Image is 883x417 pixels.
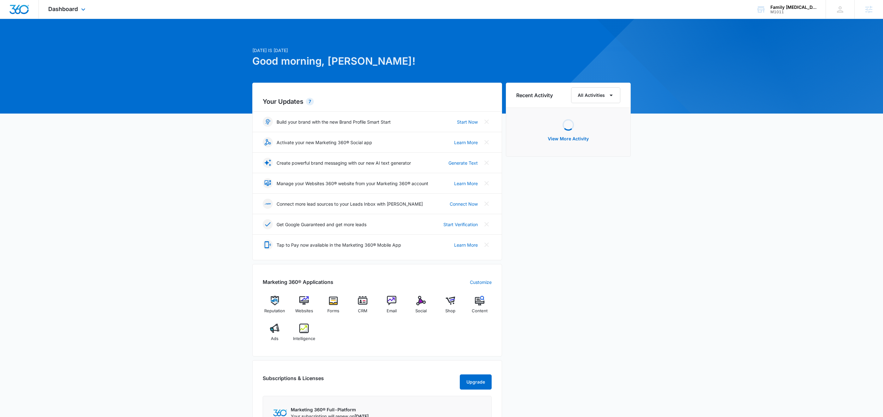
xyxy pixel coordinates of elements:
p: Build your brand with the new Brand Profile Smart Start [277,119,391,125]
a: Social [409,296,433,319]
a: Learn More [454,180,478,187]
h2: Marketing 360® Applications [263,278,333,286]
a: Shop [438,296,463,319]
button: Close [482,117,492,127]
span: CRM [358,308,367,314]
p: Manage your Websites 360® website from your Marketing 360® account [277,180,428,187]
button: Close [482,219,492,229]
a: Start Verification [443,221,478,228]
p: Get Google Guaranteed and get more leads [277,221,366,228]
h2: Subscriptions & Licenses [263,374,324,387]
div: 7 [306,98,314,105]
h1: Good morning, [PERSON_NAME]! [252,54,502,69]
a: CRM [350,296,375,319]
button: Upgrade [460,374,492,390]
p: Marketing 360® Full-Platform [291,406,369,413]
a: Email [380,296,404,319]
div: account id [770,10,816,14]
a: Forms [321,296,346,319]
span: Ads [271,336,278,342]
span: Dashboard [48,6,78,12]
a: Connect Now [450,201,478,207]
span: Email [387,308,397,314]
button: Close [482,240,492,250]
span: Forms [327,308,339,314]
img: Marketing 360 Logo [273,409,287,416]
p: [DATE] is [DATE] [252,47,502,54]
span: Websites [295,308,313,314]
p: Connect more lead sources to your Leads Inbox with [PERSON_NAME] [277,201,423,207]
p: Tap to Pay now available in the Marketing 360® Mobile App [277,242,401,248]
h6: Recent Activity [516,91,553,99]
a: Reputation [263,296,287,319]
p: Activate your new Marketing 360® Social app [277,139,372,146]
a: Content [467,296,492,319]
a: Generate Text [448,160,478,166]
a: Ads [263,324,287,346]
a: Websites [292,296,316,319]
span: Reputation [264,308,285,314]
a: Intelligence [292,324,316,346]
button: Close [482,178,492,188]
button: View More Activity [541,131,595,146]
span: Shop [445,308,455,314]
a: Learn More [454,139,478,146]
a: Customize [470,279,492,285]
div: account name [770,5,816,10]
p: Create powerful brand messaging with our new AI text generator [277,160,411,166]
button: All Activities [571,87,620,103]
span: Intelligence [293,336,315,342]
button: Close [482,158,492,168]
span: Content [472,308,488,314]
span: Social [415,308,427,314]
h2: Your Updates [263,97,492,106]
button: Close [482,199,492,209]
a: Learn More [454,242,478,248]
a: Start Now [457,119,478,125]
button: Close [482,137,492,147]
